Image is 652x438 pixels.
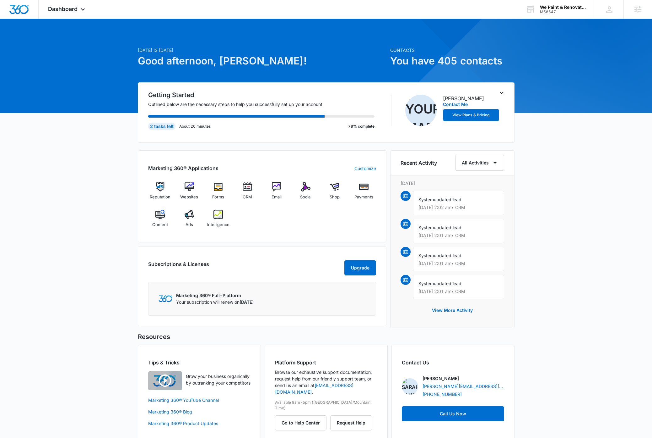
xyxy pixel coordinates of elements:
h2: Getting Started [148,90,382,100]
a: Marketing 360® Blog [148,408,251,415]
span: System [418,253,434,258]
button: Request Help [330,415,372,430]
span: Ads [186,222,193,228]
span: updated lead [434,281,461,286]
div: account name [540,5,586,10]
a: Reputation [148,182,172,205]
button: Contact Me [443,102,468,107]
h1: You have 405 contacts [390,53,515,69]
a: Customize [354,165,376,172]
h2: Platform Support [275,359,377,366]
p: [DATE] is [DATE] [138,47,386,53]
p: [DATE] 2:01 am • CRM [418,289,499,294]
a: Forms [206,182,230,205]
a: Payments [352,182,376,205]
img: Marketing 360 Logo [159,295,172,302]
span: Forms [212,194,224,200]
img: Your Marketing Consultant Team [405,95,437,126]
h2: Subscriptions & Licenses [148,260,209,273]
a: Marketing 360® Product Updates [148,420,251,427]
a: Request Help [330,420,372,425]
img: Sarah Gluchacki [402,378,418,395]
p: Outlined below are the necessary steps to help you successfully set up your account. [148,101,382,108]
a: [PHONE_NUMBER] [423,391,462,397]
span: CRM [243,194,252,200]
p: [PERSON_NAME] [423,375,459,382]
h2: Contact Us [402,359,504,366]
img: Quick Overview Video [148,371,182,390]
h6: Recent Activity [401,159,437,167]
p: 78% complete [348,124,374,129]
span: Social [300,194,311,200]
span: System [418,225,434,230]
a: [PERSON_NAME][EMAIL_ADDRESS][PERSON_NAME][DOMAIN_NAME] [423,383,504,390]
span: [DATE] [240,299,254,305]
p: [DATE] [401,180,504,186]
p: Marketing 360® Full-Platform [176,292,254,299]
span: updated lead [434,253,461,258]
a: Intelligence [206,210,230,232]
span: Payments [354,194,373,200]
button: Upgrade [344,260,376,275]
h5: Resources [138,332,515,341]
span: Dashboard [48,6,78,12]
p: [DATE] 2:02 am • CRM [418,205,499,210]
span: Reputation [150,194,170,200]
button: Go to Help Center [275,415,326,430]
a: Websites [177,182,201,205]
span: updated lead [434,197,461,202]
p: About 20 minutes [179,124,211,129]
p: [DATE] 2:01 am • CRM [418,233,499,238]
span: Intelligence [207,222,229,228]
p: Grow your business organically by outranking your competitors [186,373,251,386]
p: Browse our exhaustive support documentation, request help from our friendly support team, or send... [275,369,377,395]
span: Content [152,222,168,228]
span: System [418,197,434,202]
a: Content [148,210,172,232]
span: Email [272,194,282,200]
span: Shop [330,194,340,200]
a: CRM [235,182,260,205]
div: 2 tasks left [148,123,175,130]
div: account id [540,10,586,14]
a: Go to Help Center [275,420,330,425]
p: [DATE] 2:01 am • CRM [418,261,499,266]
a: Call Us Now [402,406,504,421]
h1: Good afternoon, [PERSON_NAME]! [138,53,386,69]
span: System [418,281,434,286]
a: Shop [323,182,347,205]
button: Toggle Collapse [498,89,505,97]
p: Available 8am-5pm ([GEOGRAPHIC_DATA]/Mountain Time) [275,400,377,411]
p: Contacts [390,47,515,53]
h2: Marketing 360® Applications [148,164,218,172]
h2: Tips & Tricks [148,359,251,366]
span: Websites [180,194,198,200]
p: [PERSON_NAME] [443,95,484,102]
span: updated lead [434,225,461,230]
a: Email [265,182,289,205]
p: Your subscription will renew on [176,299,254,305]
a: Marketing 360® YouTube Channel [148,397,251,403]
button: View More Activity [426,303,479,318]
a: Social [294,182,318,205]
button: All Activities [455,155,504,171]
button: View Plans & Pricing [443,109,499,121]
a: Ads [177,210,201,232]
